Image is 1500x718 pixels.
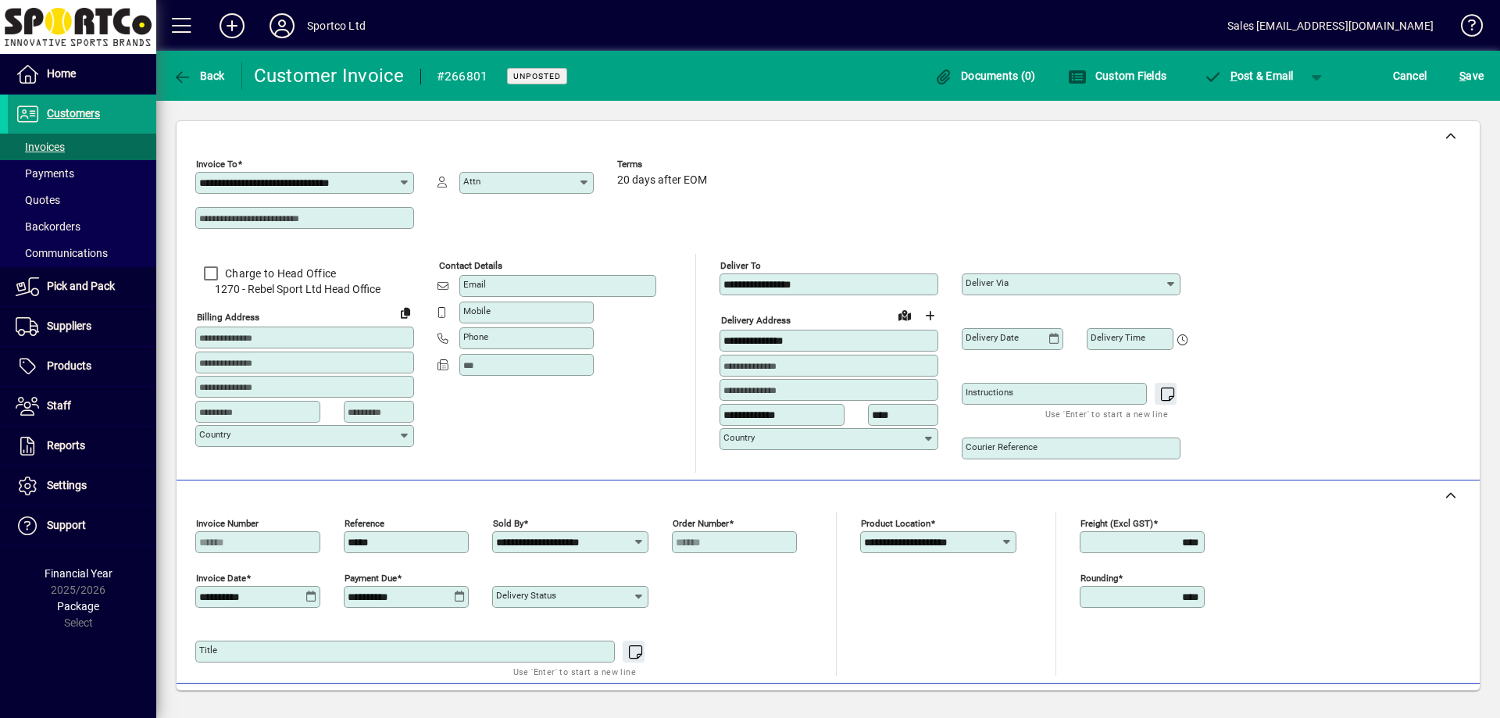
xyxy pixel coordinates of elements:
[1203,70,1294,82] span: ost & Email
[8,307,156,346] a: Suppliers
[934,70,1036,82] span: Documents (0)
[47,320,91,332] span: Suppliers
[513,71,561,81] span: Unposted
[1091,332,1145,343] mat-label: Delivery time
[463,279,486,290] mat-label: Email
[1227,13,1434,38] div: Sales [EMAIL_ADDRESS][DOMAIN_NAME]
[1080,573,1118,584] mat-label: Rounding
[196,159,237,170] mat-label: Invoice To
[8,387,156,426] a: Staff
[8,506,156,545] a: Support
[463,305,491,316] mat-label: Mobile
[45,567,112,580] span: Financial Year
[16,194,60,206] span: Quotes
[195,281,414,298] span: 1270 - Rebel Sport Ltd Head Office
[196,573,246,584] mat-label: Invoice date
[1068,70,1166,82] span: Custom Fields
[47,359,91,372] span: Products
[463,331,488,342] mat-label: Phone
[1459,70,1466,82] span: S
[169,62,229,90] button: Back
[16,141,65,153] span: Invoices
[1064,62,1170,90] button: Custom Fields
[1230,70,1237,82] span: P
[47,67,76,80] span: Home
[617,159,711,170] span: Terms
[1393,63,1427,88] span: Cancel
[1459,63,1484,88] span: ave
[47,107,100,120] span: Customers
[8,347,156,386] a: Products
[1389,62,1431,90] button: Cancel
[47,399,71,412] span: Staff
[8,466,156,505] a: Settings
[1449,3,1480,54] a: Knowledge Base
[1455,62,1487,90] button: Save
[8,240,156,266] a: Communications
[156,62,242,90] app-page-header-button: Back
[222,266,336,281] label: Charge to Head Office
[307,13,366,38] div: Sportco Ltd
[8,160,156,187] a: Payments
[966,387,1013,398] mat-label: Instructions
[393,300,418,325] button: Copy to Delivery address
[8,187,156,213] a: Quotes
[617,174,707,187] span: 20 days after EOM
[257,12,307,40] button: Profile
[463,176,480,187] mat-label: Attn
[720,260,761,271] mat-label: Deliver To
[513,663,636,680] mat-hint: Use 'Enter' to start a new line
[1195,62,1302,90] button: Post & Email
[8,267,156,306] a: Pick and Pack
[8,427,156,466] a: Reports
[437,64,488,89] div: #266801
[8,213,156,240] a: Backorders
[861,518,930,529] mat-label: Product location
[8,55,156,94] a: Home
[196,518,259,529] mat-label: Invoice number
[57,600,99,613] span: Package
[493,518,523,529] mat-label: Sold by
[892,302,917,327] a: View on map
[345,518,384,529] mat-label: Reference
[966,332,1019,343] mat-label: Delivery date
[16,167,74,180] span: Payments
[345,573,397,584] mat-label: Payment due
[16,247,108,259] span: Communications
[723,432,755,443] mat-label: Country
[496,590,556,601] mat-label: Delivery status
[199,429,230,440] mat-label: Country
[254,63,405,88] div: Customer Invoice
[199,645,217,655] mat-label: Title
[1045,405,1168,423] mat-hint: Use 'Enter' to start a new line
[1080,518,1153,529] mat-label: Freight (excl GST)
[173,70,225,82] span: Back
[673,518,729,529] mat-label: Order number
[47,439,85,452] span: Reports
[966,277,1009,288] mat-label: Deliver via
[16,220,80,233] span: Backorders
[207,12,257,40] button: Add
[917,303,942,328] button: Choose address
[47,519,86,531] span: Support
[47,479,87,491] span: Settings
[8,134,156,160] a: Invoices
[966,441,1037,452] mat-label: Courier Reference
[47,280,115,292] span: Pick and Pack
[930,62,1040,90] button: Documents (0)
